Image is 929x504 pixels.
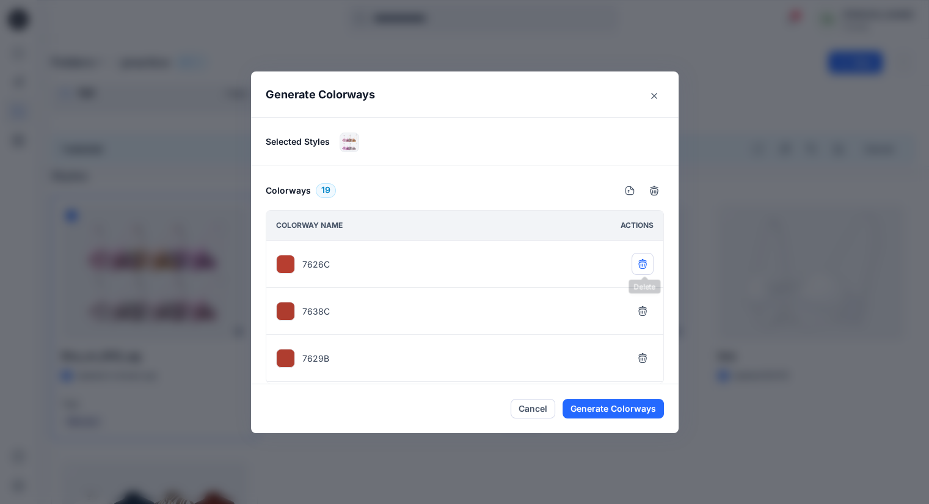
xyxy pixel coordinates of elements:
[563,399,664,418] button: Generate Colorways
[340,133,359,152] img: Bra_cn_002_ag
[302,258,330,271] p: 7626C
[321,183,330,198] span: 19
[276,219,343,232] p: Colorway name
[266,183,311,198] h6: Colorways
[302,305,330,318] p: 7638C
[621,219,654,232] p: Actions
[644,86,664,106] button: Close
[266,135,330,148] p: Selected Styles
[251,71,679,117] header: Generate Colorways
[302,352,329,365] p: 7629B
[511,399,555,418] button: Cancel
